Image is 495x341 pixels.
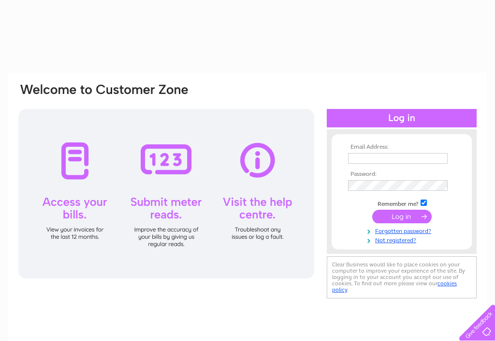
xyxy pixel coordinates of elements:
[346,171,458,178] th: Password:
[327,256,477,298] div: Clear Business would like to place cookies on your computer to improve your experience of the sit...
[346,144,458,151] th: Email Address:
[346,198,458,208] td: Remember me?
[372,210,432,223] input: Submit
[348,226,458,235] a: Forgotten password?
[348,235,458,244] a: Not registered?
[332,280,457,293] a: cookies policy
